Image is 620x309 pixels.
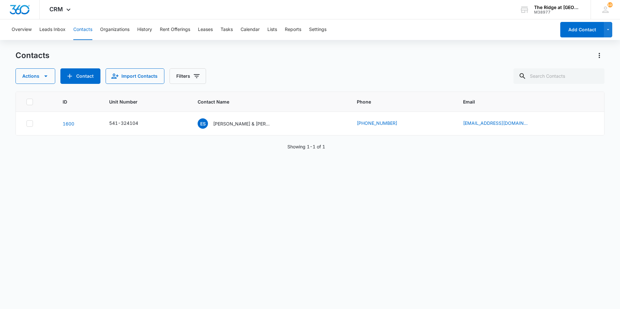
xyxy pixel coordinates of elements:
button: Leads Inbox [39,19,66,40]
div: 541-324104 [109,120,138,126]
button: Contacts [73,19,92,40]
a: [EMAIL_ADDRESS][DOMAIN_NAME] [463,120,528,126]
p: [PERSON_NAME] & [PERSON_NAME] [213,120,271,127]
h1: Contacts [15,51,49,60]
button: Organizations [100,19,129,40]
div: Unit Number - 541-324104 - Select to Edit Field [109,120,150,127]
span: Email [463,98,584,105]
button: Calendar [241,19,260,40]
p: Showing 1-1 of 1 [287,143,325,150]
span: CRM [49,6,63,13]
div: notifications count [607,2,613,7]
button: Add Contact [60,68,100,84]
button: Actions [15,68,55,84]
a: Navigate to contact details page for Evan Swope & Kelila Swope [63,121,74,126]
button: Leases [198,19,213,40]
button: Settings [309,19,326,40]
div: Phone - (720) 771-1051 - Select to Edit Field [357,120,409,127]
button: Filters [170,68,206,84]
button: Reports [285,19,301,40]
button: Overview [12,19,32,40]
button: Actions [594,50,604,61]
div: Contact Name - Evan Swope & Kelila Swope - Select to Edit Field [198,118,283,129]
button: Add Contact [560,22,604,37]
span: Phone [357,98,439,105]
div: account name [534,5,581,10]
div: Email - 7711051@gmail.com - Select to Edit Field [463,120,539,127]
span: Contact Name [198,98,332,105]
div: account id [534,10,581,15]
span: ID [63,98,84,105]
a: [PHONE_NUMBER] [357,120,397,126]
span: 101 [607,2,613,7]
button: Rent Offerings [160,19,190,40]
button: Tasks [221,19,233,40]
span: ES [198,118,208,129]
button: History [137,19,152,40]
span: Unit Number [109,98,182,105]
input: Search Contacts [513,68,604,84]
button: Import Contacts [106,68,164,84]
button: Lists [267,19,277,40]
